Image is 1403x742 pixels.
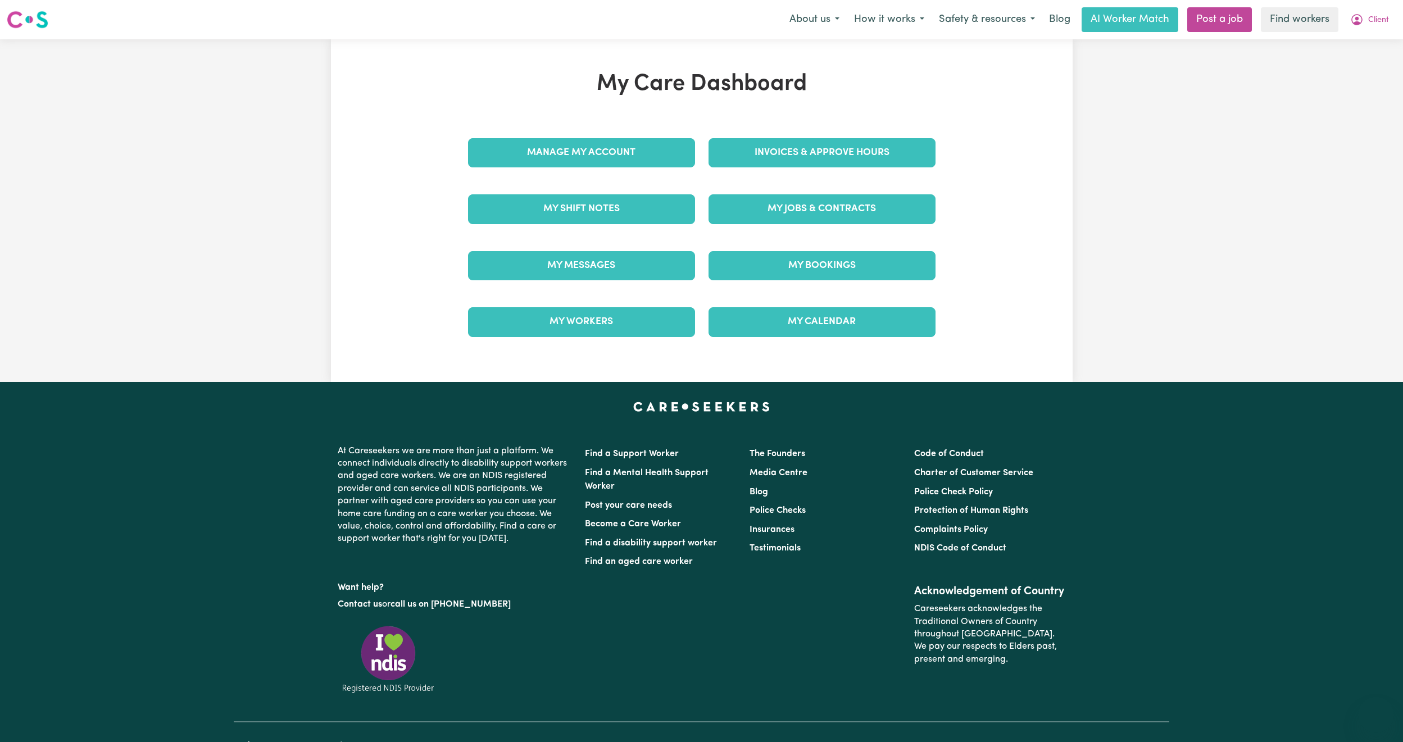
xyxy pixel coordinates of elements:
[750,488,768,497] a: Blog
[750,544,801,553] a: Testimonials
[709,251,936,280] a: My Bookings
[709,138,936,167] a: Invoices & Approve Hours
[1358,697,1394,733] iframe: Button to launch messaging window, conversation in progress
[468,194,695,224] a: My Shift Notes
[709,307,936,336] a: My Calendar
[338,577,571,594] p: Want help?
[338,600,382,609] a: Contact us
[932,8,1042,31] button: Safety & resources
[338,440,571,550] p: At Careseekers we are more than just a platform. We connect individuals directly to disability su...
[585,557,693,566] a: Find an aged care worker
[1187,7,1252,32] a: Post a job
[338,594,571,615] p: or
[1368,14,1389,26] span: Client
[1082,7,1178,32] a: AI Worker Match
[585,539,717,548] a: Find a disability support worker
[914,506,1028,515] a: Protection of Human Rights
[914,585,1065,598] h2: Acknowledgement of Country
[750,449,805,458] a: The Founders
[468,138,695,167] a: Manage My Account
[750,468,807,477] a: Media Centre
[461,71,942,98] h1: My Care Dashboard
[709,194,936,224] a: My Jobs & Contracts
[468,307,695,336] a: My Workers
[585,468,709,491] a: Find a Mental Health Support Worker
[585,449,679,458] a: Find a Support Worker
[750,506,806,515] a: Police Checks
[750,525,794,534] a: Insurances
[391,600,511,609] a: call us on [PHONE_NUMBER]
[585,520,681,529] a: Become a Care Worker
[1343,8,1396,31] button: My Account
[914,598,1065,670] p: Careseekers acknowledges the Traditional Owners of Country throughout [GEOGRAPHIC_DATA]. We pay o...
[914,544,1006,553] a: NDIS Code of Conduct
[847,8,932,31] button: How it works
[914,468,1033,477] a: Charter of Customer Service
[633,402,770,411] a: Careseekers home page
[782,8,847,31] button: About us
[914,525,988,534] a: Complaints Policy
[585,501,672,510] a: Post your care needs
[1042,7,1077,32] a: Blog
[914,488,993,497] a: Police Check Policy
[468,251,695,280] a: My Messages
[7,10,48,30] img: Careseekers logo
[7,7,48,33] a: Careseekers logo
[1261,7,1338,32] a: Find workers
[338,624,439,694] img: Registered NDIS provider
[914,449,984,458] a: Code of Conduct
